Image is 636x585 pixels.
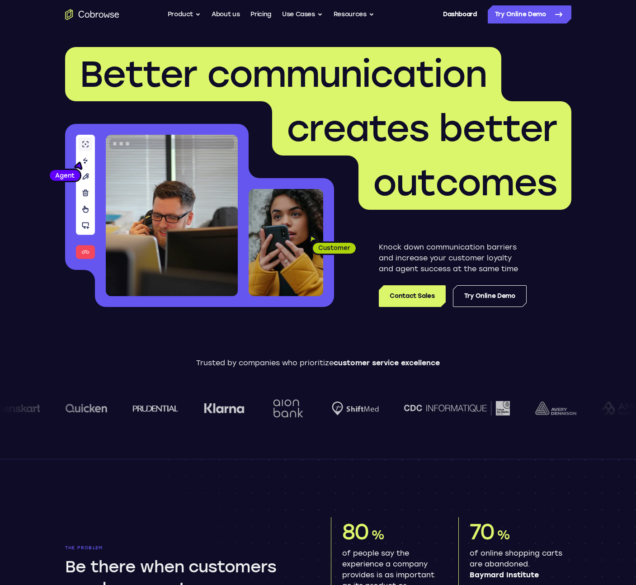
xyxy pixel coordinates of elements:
img: Shiftmed [326,401,373,415]
img: CDC Informatique [399,401,504,415]
a: Go to the home page [65,9,119,20]
p: of online shopping carts are abandoned. [470,548,564,580]
button: Use Cases [282,5,323,24]
button: Resources [334,5,374,24]
img: A customer holding their phone [249,189,323,296]
img: prudential [127,405,173,412]
span: Baymard Institute [470,570,564,580]
a: Contact Sales [379,285,445,307]
a: Pricing [250,5,271,24]
a: About us [212,5,240,24]
span: customer service excellence [334,359,440,367]
button: Product [168,5,201,24]
img: A customer support agent talking on the phone [106,135,238,296]
img: Aion Bank [264,390,301,427]
span: 70 [470,519,495,545]
span: % [371,527,384,543]
span: outcomes [373,161,557,204]
span: Better communication [80,52,487,96]
img: Klarna [198,403,239,414]
p: The problem [65,545,306,551]
a: Try Online Demo [488,5,571,24]
p: Knock down communication barriers and increase your customer loyalty and agent success at the sam... [379,242,527,274]
a: Try Online Demo [453,285,527,307]
span: 80 [342,519,369,545]
span: % [497,527,510,543]
span: creates better [287,107,557,150]
a: Dashboard [443,5,477,24]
